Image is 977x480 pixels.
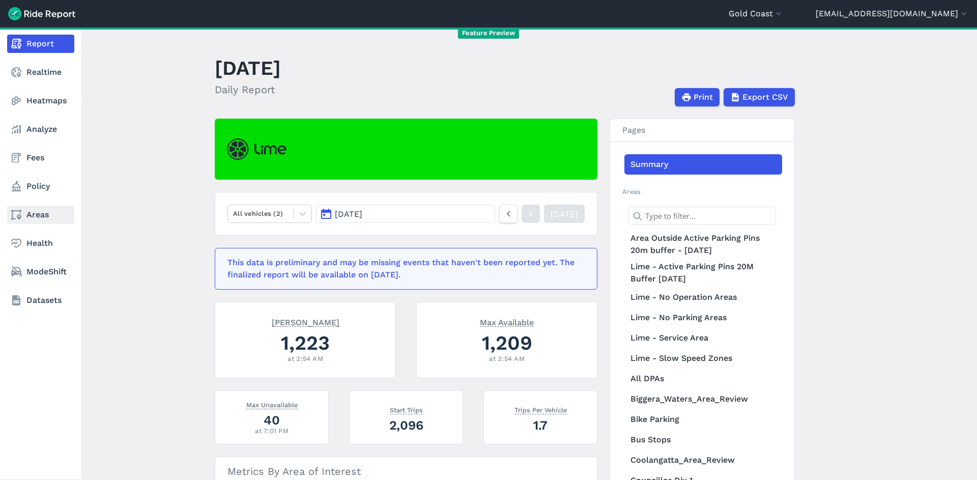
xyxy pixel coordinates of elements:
[8,7,75,20] img: Ride Report
[480,317,534,327] span: Max Available
[624,348,782,369] a: Lime - Slow Speed Zones
[816,8,969,20] button: [EMAIL_ADDRESS][DOMAIN_NAME]
[7,120,74,138] a: Analyze
[610,119,794,142] h3: Pages
[429,354,585,363] div: at 2:54 AM
[729,8,784,20] button: Gold Coast
[628,207,776,225] input: Type to filter...
[622,187,782,196] h2: Areas
[215,54,281,82] h1: [DATE]
[227,426,316,436] div: at 7:01 PM
[624,307,782,328] a: Lime - No Parking Areas
[390,404,423,414] span: Start Trips
[544,205,585,223] a: [DATE]
[624,328,782,348] a: Lime - Service Area
[624,389,782,409] a: Biggera_Waters_Area_Review
[7,206,74,224] a: Areas
[7,63,74,81] a: Realtime
[7,149,74,167] a: Fees
[7,234,74,252] a: Health
[227,354,383,363] div: at 2:54 AM
[429,329,585,357] div: 1,209
[227,411,316,429] div: 40
[7,291,74,309] a: Datasets
[694,91,713,103] span: Print
[624,154,782,175] a: Summary
[335,209,362,219] span: [DATE]
[624,430,782,450] a: Bus Stops
[227,329,383,357] div: 1,223
[624,409,782,430] a: Bike Parking
[215,82,281,97] h2: Daily Report
[272,317,339,327] span: [PERSON_NAME]
[675,88,720,106] button: Print
[514,404,567,414] span: Trips Per Vehicle
[458,28,519,39] span: Feature Preview
[7,92,74,110] a: Heatmaps
[624,369,782,389] a: All DPAs
[362,416,450,434] div: 2,096
[724,88,795,106] button: Export CSV
[496,416,585,434] div: 1.7
[7,35,74,53] a: Report
[246,399,298,409] span: Max Unavailable
[624,287,782,307] a: Lime - No Operation Areas
[624,450,782,470] a: Coolangatta_Area_Review
[742,91,788,103] span: Export CSV
[227,257,579,281] div: This data is preliminary and may be missing events that haven't been reported yet. The finalized ...
[316,205,495,223] button: [DATE]
[227,138,286,160] img: Lime
[7,177,74,195] a: Policy
[624,230,782,259] a: Area Outside Active Parking Pins 20m buffer - [DATE]
[624,259,782,287] a: Lime - Active Parking Pins 20M Buffer [DATE]
[7,263,74,281] a: ModeShift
